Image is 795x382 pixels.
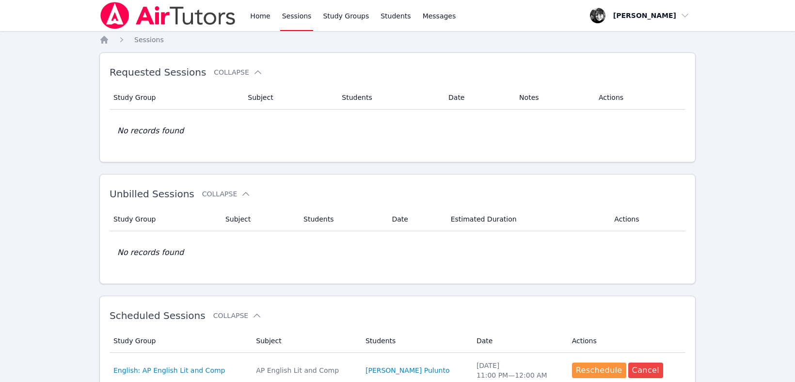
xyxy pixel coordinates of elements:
a: Sessions [134,35,164,45]
nav: Breadcrumb [99,35,696,45]
th: Subject [242,86,336,110]
th: Notes [513,86,593,110]
span: Messages [423,11,456,21]
th: Students [298,207,386,231]
th: Actions [608,207,685,231]
a: [PERSON_NAME] Pulunto [366,366,450,375]
td: No records found [110,231,685,274]
th: Date [471,329,566,353]
th: Study Group [110,329,250,353]
button: Reschedule [572,363,626,378]
th: Subject [250,329,360,353]
span: Scheduled Sessions [110,310,206,321]
th: Students [336,86,443,110]
div: [DATE] 11:00 PM — 12:00 AM [477,361,560,380]
button: Collapse [214,67,262,77]
span: Unbilled Sessions [110,188,194,200]
a: English: AP English Lit and Comp [113,366,225,375]
th: Study Group [110,207,220,231]
button: Cancel [628,363,664,378]
th: Study Group [110,86,242,110]
div: AP English Lit and Comp [256,366,354,375]
img: Air Tutors [99,2,237,29]
th: Students [360,329,471,353]
th: Date [443,86,513,110]
th: Estimated Duration [445,207,609,231]
button: Collapse [213,311,262,320]
span: Requested Sessions [110,66,206,78]
th: Subject [220,207,298,231]
th: Actions [566,329,685,353]
th: Actions [593,86,685,110]
th: Date [386,207,445,231]
span: Sessions [134,36,164,44]
button: Collapse [202,189,251,199]
td: No records found [110,110,685,152]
